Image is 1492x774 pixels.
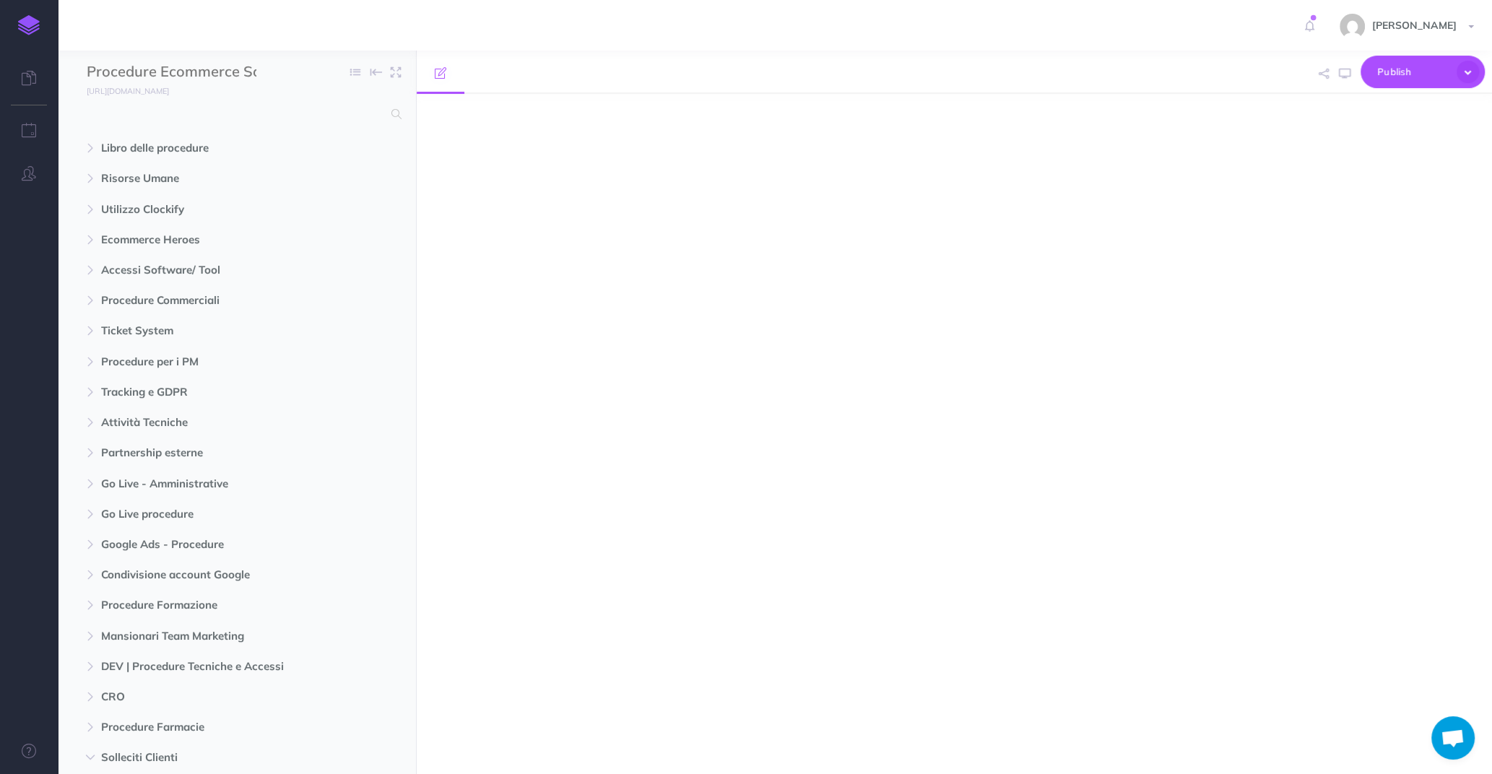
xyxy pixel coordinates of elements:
span: Ticket System [101,322,311,339]
button: Publish [1361,56,1485,88]
a: [URL][DOMAIN_NAME] [58,83,183,97]
input: Search [87,101,383,127]
span: Mansionari Team Marketing [101,627,311,645]
span: Risorse Umane [101,170,311,187]
span: Google Ads - Procedure [101,536,311,553]
span: DEV | Procedure Tecniche e Accessi [101,658,311,675]
span: Condivisione account Google [101,566,311,583]
small: [URL][DOMAIN_NAME] [87,86,169,96]
span: Attività Tecniche [101,414,311,431]
img: logo-mark.svg [18,15,40,35]
img: 0bad668c83d50851a48a38b229b40e4a.jpg [1340,14,1365,39]
span: Procedure Formazione [101,596,311,614]
span: Libro delle procedure [101,139,311,157]
span: Procedure Commerciali [101,292,311,309]
span: Procedure per i PM [101,353,311,370]
span: Go Live procedure [101,505,311,523]
span: Partnership esterne [101,444,311,461]
span: CRO [101,688,311,705]
span: Accessi Software/ Tool [101,261,311,279]
span: Tracking e GDPR [101,383,311,401]
span: Utilizzo Clockify [101,201,311,218]
span: [PERSON_NAME] [1365,19,1464,32]
span: Publish [1377,61,1449,83]
span: Procedure Farmacie [101,718,311,736]
span: Go Live - Amministrative [101,475,311,492]
div: Aprire la chat [1431,716,1475,760]
input: Documentation Name [87,61,256,83]
span: Solleciti Clienti [101,749,311,766]
span: Ecommerce Heroes [101,231,311,248]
